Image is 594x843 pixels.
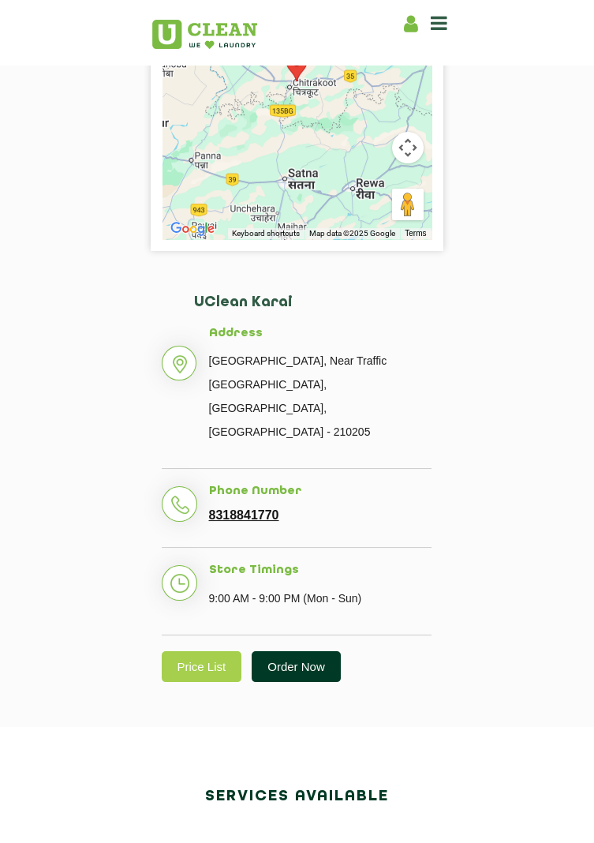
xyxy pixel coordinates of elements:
h5: Address [209,327,431,341]
h5: Store Timings [209,564,431,578]
a: Terms (opens in new tab) [405,228,426,239]
p: 9:00 AM - 9:00 PM (Mon - Sun) [209,586,431,610]
a: Open this area in Google Maps (opens a new window) [166,219,219,239]
h2: UClean Karai [194,294,431,327]
img: Google [166,219,219,239]
button: Keyboard shortcuts [232,228,300,239]
a: Order Now [252,651,341,682]
a: Price List [162,651,242,682]
button: Drag Pegman onto the map to open Street View [392,189,424,220]
h5: Phone Number [209,485,431,499]
span: Map data ©2025 Google [309,229,395,238]
h2: Services available [151,782,443,811]
img: UClean Laundry and Dry Cleaning [152,20,257,49]
button: Map camera controls [392,132,424,163]
a: 8318841770 [209,508,279,523]
p: [GEOGRAPHIC_DATA], Near Traffic [GEOGRAPHIC_DATA], [GEOGRAPHIC_DATA], [GEOGRAPHIC_DATA] - 210205 [209,349,431,444]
